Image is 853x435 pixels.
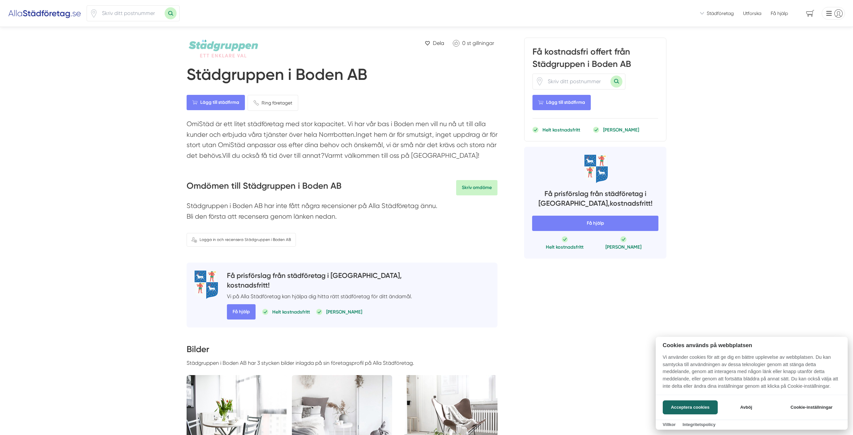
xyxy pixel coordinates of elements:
p: Vi använder cookies för att ge dig en bättre upplevelse av webbplatsen. Du kan samtycka till anvä... [656,354,848,394]
button: Cookie-inställningar [782,400,841,414]
h2: Cookies används på webbplatsen [656,342,848,348]
button: Acceptera cookies [663,400,718,414]
a: Villkor [663,422,676,427]
a: Integritetspolicy [682,422,715,427]
button: Avböj [720,400,773,414]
